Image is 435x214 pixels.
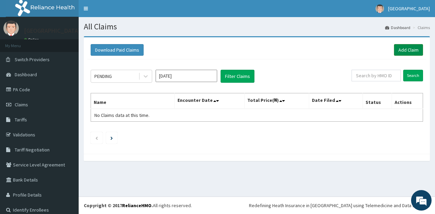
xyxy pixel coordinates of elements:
span: No Claims data at this time. [94,112,149,118]
input: Search by HMO ID [352,70,401,81]
div: PENDING [94,73,112,80]
a: Online [24,37,40,42]
th: Actions [392,93,423,109]
a: Add Claim [394,44,423,56]
a: Previous page [95,135,98,141]
input: Select Month and Year [156,70,217,82]
a: Next page [110,135,113,141]
textarea: Type your message and hit 'Enter' [3,142,130,166]
p: [GEOGRAPHIC_DATA] [24,28,80,34]
div: Redefining Heath Insurance in [GEOGRAPHIC_DATA] using Telemedicine and Data Science! [249,202,430,209]
strong: Copyright © 2017 . [84,202,153,209]
footer: All rights reserved. [79,197,435,214]
button: Download Paid Claims [91,44,144,56]
span: Switch Providers [15,56,50,63]
span: Tariffs [15,117,27,123]
h1: All Claims [84,22,430,31]
img: User Image [375,4,384,13]
div: Minimize live chat window [112,3,129,20]
th: Name [91,93,175,109]
span: Tariff Negotiation [15,147,50,153]
span: Dashboard [15,71,37,78]
span: We're online! [40,64,94,133]
th: Encounter Date [174,93,244,109]
li: Claims [411,25,430,30]
img: d_794563401_company_1708531726252_794563401 [13,34,28,51]
span: Claims [15,102,28,108]
a: RelianceHMO [122,202,151,209]
th: Total Price(₦) [245,93,309,109]
th: Date Filed [309,93,363,109]
div: Chat with us now [36,38,115,47]
span: [GEOGRAPHIC_DATA] [388,5,430,12]
th: Status [363,93,392,109]
a: Dashboard [385,25,410,30]
img: User Image [3,21,19,36]
input: Search [403,70,423,81]
button: Filter Claims [221,70,254,83]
